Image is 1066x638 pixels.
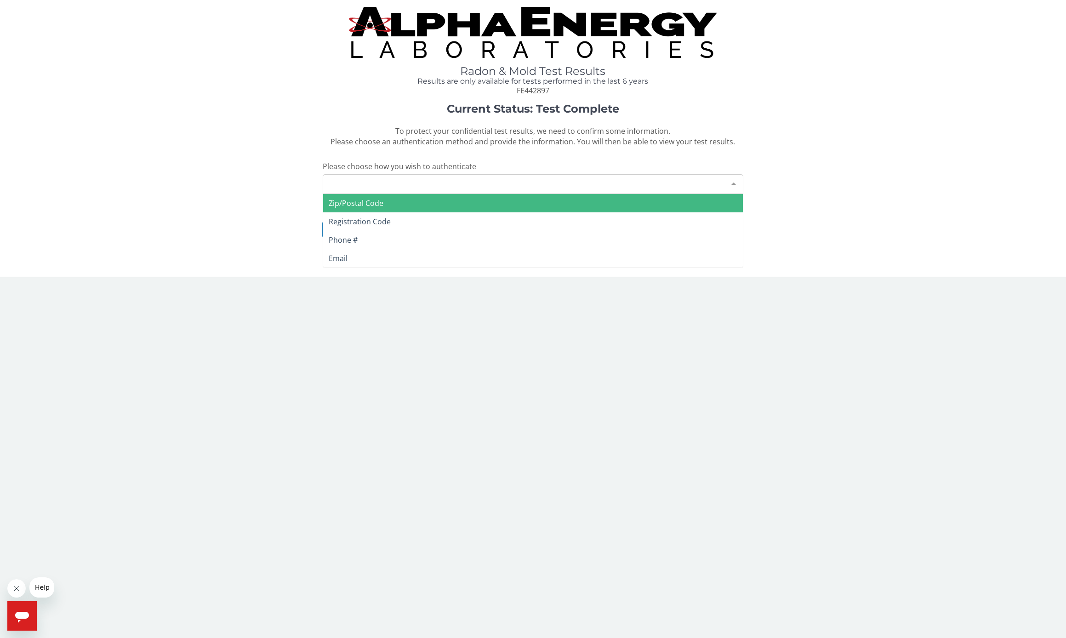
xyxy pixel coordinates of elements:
[29,577,54,598] iframe: Message from company
[322,221,743,238] button: I need help
[7,579,26,598] iframe: Close message
[331,126,735,147] span: To protect your confidential test results, we need to confirm some information. Please choose an ...
[349,7,717,58] img: TightCrop.jpg
[329,216,391,227] span: Registration Code
[517,85,549,96] span: FE442897
[7,601,37,631] iframe: Button to launch messaging window
[329,198,383,208] span: Zip/Postal Code
[329,235,358,245] span: Phone #
[447,102,619,115] strong: Current Status: Test Complete
[323,77,744,85] h4: Results are only available for tests performed in the last 6 years
[329,253,348,263] span: Email
[323,65,744,77] h1: Radon & Mold Test Results
[323,161,476,171] span: Please choose how you wish to authenticate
